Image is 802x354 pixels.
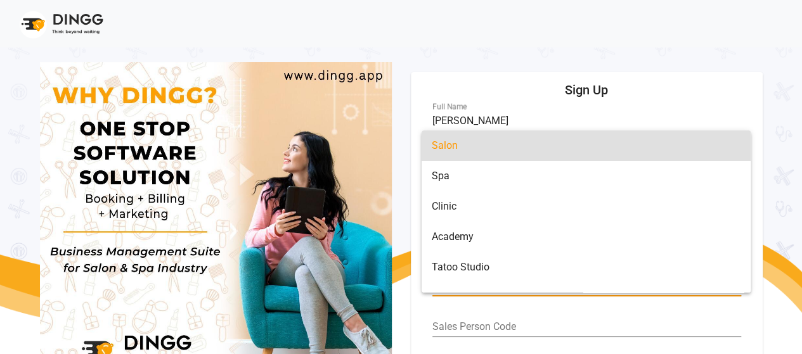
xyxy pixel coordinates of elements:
span: Salon [432,130,741,161]
span: Clinic [432,191,741,222]
span: Tatoo Studio [432,252,741,282]
span: Nail Studio [432,282,741,313]
span: Spa [432,161,741,191]
span: Academy [432,222,741,252]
